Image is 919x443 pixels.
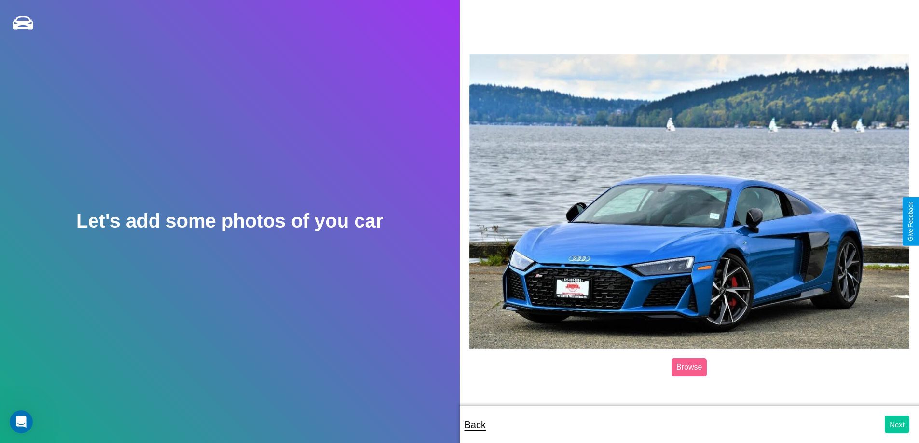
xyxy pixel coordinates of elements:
label: Browse [672,358,707,376]
iframe: Intercom live chat [10,410,33,433]
button: Next [885,416,909,433]
p: Back [465,416,486,433]
h2: Let's add some photos of you car [76,210,383,232]
div: Give Feedback [907,202,914,241]
img: posted [469,54,910,349]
